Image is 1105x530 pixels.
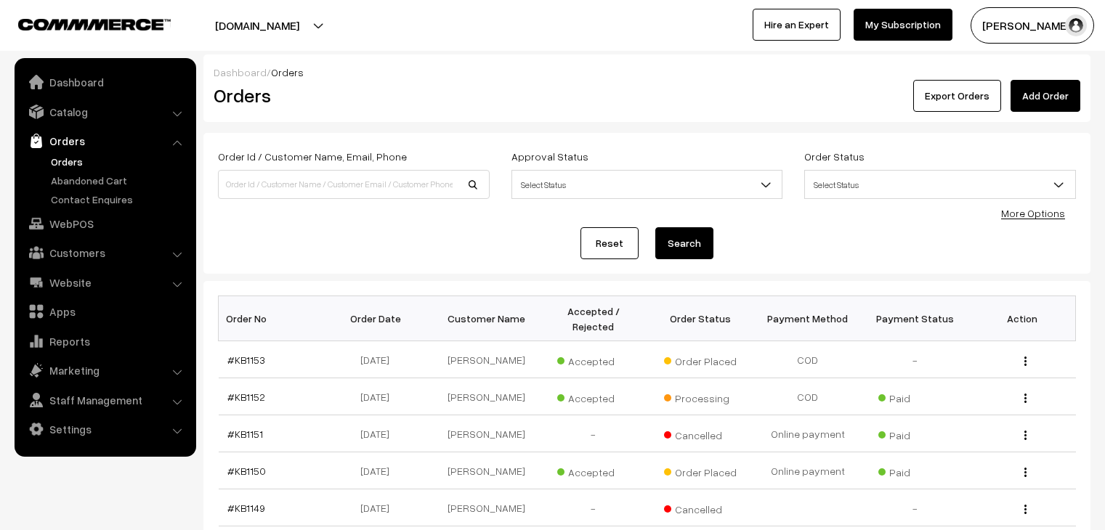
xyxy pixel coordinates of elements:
img: Menu [1024,356,1027,366]
label: Order Status [804,149,865,164]
span: Select Status [804,170,1076,199]
th: Accepted / Rejected [540,296,647,341]
td: [DATE] [325,378,433,415]
span: Accepted [557,387,630,406]
td: [PERSON_NAME] [433,489,541,526]
td: Online payment [754,452,862,489]
a: Orders [18,128,191,154]
button: Search [655,227,713,259]
td: - [540,489,647,526]
a: Abandoned Cart [47,173,191,188]
a: #KB1152 [227,391,265,403]
span: Select Status [512,172,782,197]
a: Staff Management [18,387,191,413]
a: Customers [18,240,191,266]
a: #KB1149 [227,502,265,514]
td: COD [754,341,862,378]
a: Add Order [1011,80,1080,112]
td: - [862,489,969,526]
td: COD [754,378,862,415]
a: Settings [18,416,191,442]
a: COMMMERCE [18,15,145,32]
span: Accepted [557,461,630,480]
span: Order Placed [664,350,737,369]
th: Customer Name [433,296,541,341]
span: Accepted [557,350,630,369]
a: #KB1150 [227,465,266,477]
a: Website [18,269,191,295]
a: Reports [18,328,191,354]
img: Menu [1024,394,1027,403]
a: Apps [18,298,191,325]
a: Contact Enquires [47,192,191,207]
th: Action [968,296,1076,341]
img: Menu [1024,505,1027,514]
span: Processing [664,387,737,406]
span: Cancelled [664,498,737,517]
td: - [540,415,647,452]
a: Catalog [18,99,191,125]
span: Paid [878,387,951,406]
input: Order Id / Customer Name / Customer Email / Customer Phone [218,170,490,199]
a: Dashboard [18,69,191,95]
a: WebPOS [18,211,191,237]
td: [PERSON_NAME] [433,452,541,489]
td: [PERSON_NAME] [433,415,541,452]
button: [PERSON_NAME]… [971,7,1094,44]
a: Orders [47,154,191,169]
th: Order Status [647,296,755,341]
span: Select Status [805,172,1075,197]
td: [DATE] [325,341,433,378]
td: [PERSON_NAME] [433,341,541,378]
a: Reset [580,227,639,259]
label: Approval Status [511,149,588,164]
h2: Orders [214,84,488,107]
img: Menu [1024,468,1027,477]
a: Hire an Expert [753,9,841,41]
a: #KB1151 [227,428,263,440]
label: Order Id / Customer Name, Email, Phone [218,149,407,164]
th: Payment Method [754,296,862,341]
th: Order Date [325,296,433,341]
img: user [1065,15,1087,36]
button: [DOMAIN_NAME] [164,7,350,44]
a: My Subscription [854,9,952,41]
th: Payment Status [862,296,969,341]
span: Select Status [511,170,783,199]
div: / [214,65,1080,80]
a: #KB1153 [227,354,265,366]
th: Order No [219,296,326,341]
td: [PERSON_NAME] [433,378,541,415]
span: Paid [878,461,951,480]
td: Online payment [754,415,862,452]
td: [DATE] [325,452,433,489]
span: Order Placed [664,461,737,480]
a: Dashboard [214,66,267,78]
span: Paid [878,424,951,443]
img: COMMMERCE [18,19,171,30]
span: Cancelled [664,424,737,443]
a: More Options [1001,207,1065,219]
td: [DATE] [325,415,433,452]
td: - [862,341,969,378]
button: Export Orders [913,80,1001,112]
img: Menu [1024,431,1027,440]
td: [DATE] [325,489,433,526]
a: Marketing [18,357,191,383]
span: Orders [271,66,304,78]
